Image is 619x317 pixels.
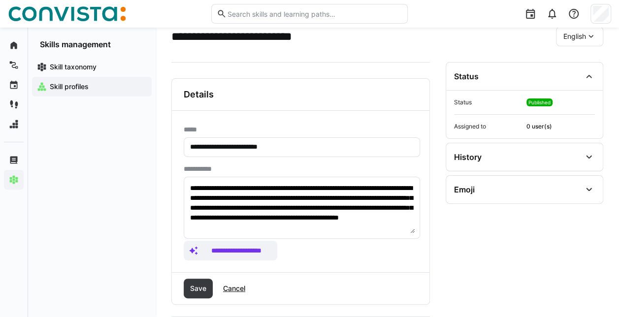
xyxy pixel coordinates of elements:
[184,89,214,100] h3: Details
[454,152,482,162] div: History
[184,279,213,298] button: Save
[222,284,247,293] span: Cancel
[563,32,586,41] span: English
[217,279,252,298] button: Cancel
[454,71,479,81] div: Status
[189,284,208,293] span: Save
[526,123,595,130] span: 0 user(s)
[528,99,551,105] span: Published
[227,9,402,18] input: Search skills and learning paths…
[454,185,475,194] div: Emoji
[454,123,522,130] span: Assigned to
[454,98,522,106] span: Status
